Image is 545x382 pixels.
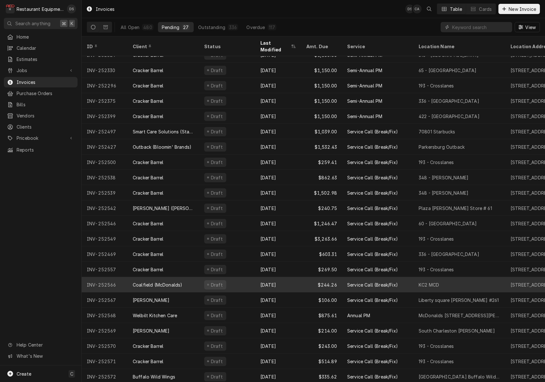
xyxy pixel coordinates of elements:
div: 193 - Crosslanes [419,358,454,365]
span: ⌘ [62,20,66,27]
div: Location Name [419,43,499,50]
div: Cracker Barrel [133,266,163,273]
span: Home [17,34,74,40]
div: $243.00 [301,338,342,354]
div: [DATE] [255,139,301,154]
div: Service Call (Break/Fix) [347,373,398,380]
div: Service Call (Break/Fix) [347,297,398,303]
div: INV-252296 [82,78,128,93]
div: [DATE] [255,200,301,216]
div: Draft [210,205,224,212]
div: [DATE] [255,338,301,354]
div: $1,150.00 [301,109,342,124]
div: INV-252546 [82,216,128,231]
div: 117 [269,24,275,31]
div: 480 [143,24,152,31]
div: Annual PM [347,312,370,319]
div: [DATE] [255,216,301,231]
div: KC2 MCD [419,281,439,288]
div: Draft [210,128,224,135]
div: Semi-Annual PM [347,67,382,74]
div: $514.89 [301,354,342,369]
div: INV-252399 [82,109,128,124]
div: 60 - [GEOGRAPHIC_DATA] [419,220,477,227]
div: Service Call (Break/Fix) [347,144,398,150]
div: [DATE] [255,308,301,323]
div: DS [405,4,414,13]
div: Draft [210,358,224,365]
div: Cracker Barrel [133,190,163,196]
div: $269.50 [301,262,342,277]
div: Draft [210,144,224,150]
a: Go to Jobs [4,65,78,76]
div: [DATE] [255,185,301,200]
div: Welbilt Kitchen Care [133,312,177,319]
div: $106.00 [301,292,342,308]
div: 336 [229,24,237,31]
a: Invoices [4,77,78,87]
div: Cracker Barrel [133,220,163,227]
a: Vendors [4,110,78,121]
div: Cracker Barrel [133,98,163,104]
div: INV-252427 [82,139,128,154]
button: View [515,22,540,32]
div: Service Call (Break/Fix) [347,128,398,135]
span: Bills [17,101,74,108]
div: Service Call (Break/Fix) [347,281,398,288]
a: Go to What's New [4,351,78,361]
span: Create [17,371,31,377]
div: $244.26 [301,277,342,292]
div: $862.63 [301,170,342,185]
div: Outstanding [198,24,225,31]
div: INV-252566 [82,277,128,292]
button: Search anything⌘K [4,18,78,29]
div: [DATE] [255,63,301,78]
div: [DATE] [255,154,301,170]
div: INV-252539 [82,185,128,200]
div: INV-252567 [82,292,128,308]
div: [DATE] [255,93,301,109]
span: Estimates [17,56,74,63]
div: Draft [210,98,224,104]
div: Draft [210,297,224,303]
a: Calendar [4,43,78,53]
div: 348 - [PERSON_NAME] [419,174,468,181]
div: Cracker Barrel [133,82,163,89]
div: $240.75 [301,200,342,216]
div: [PERSON_NAME] [133,327,169,334]
div: $1,150.00 [301,63,342,78]
span: Jobs [17,67,65,74]
div: Cards [479,6,492,12]
div: 193 - Crosslanes [419,159,454,166]
div: $1,150.00 [301,93,342,109]
a: Clients [4,122,78,132]
div: [DATE] [255,124,301,139]
div: DS [67,4,76,13]
span: Vendors [17,112,74,119]
span: New Invoice [507,6,537,12]
div: [DATE] [255,231,301,246]
div: Draft [210,113,224,120]
div: Coalfield (McDonalds) [133,281,182,288]
div: Draft [210,281,224,288]
div: INV-252571 [82,354,128,369]
div: $875.61 [301,308,342,323]
div: McDonalds [STREET_ADDRESS][PERSON_NAME] [419,312,500,319]
div: Service Call (Break/Fix) [347,266,398,273]
div: Draft [210,343,224,349]
div: INV-252500 [82,154,128,170]
div: R [6,4,15,13]
div: Status [204,43,249,50]
div: Overdue [246,24,265,31]
div: Service Call (Break/Fix) [347,205,398,212]
div: Restaurant Equipment Diagnostics [17,6,63,12]
div: South Charleston [PERSON_NAME] [419,327,495,334]
button: Open search [424,4,434,14]
div: 70801 Starbucks [419,128,455,135]
div: Draft [210,190,224,196]
div: $1,150.00 [301,78,342,93]
div: Service Call (Break/Fix) [347,236,398,242]
div: Derek Stewart's Avatar [405,4,414,13]
div: Parkersburg Outback [419,144,465,150]
div: [PERSON_NAME] [133,297,169,303]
